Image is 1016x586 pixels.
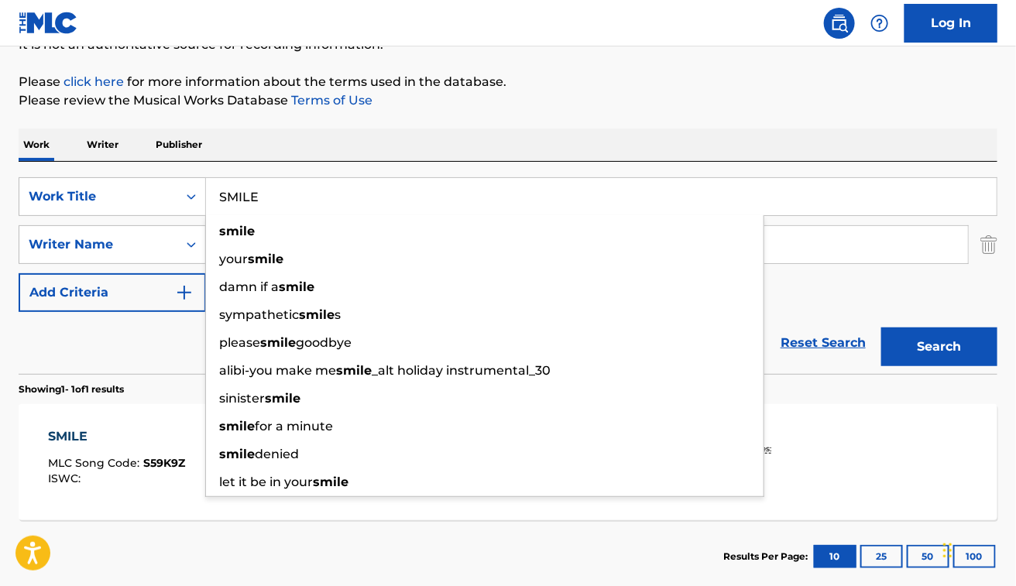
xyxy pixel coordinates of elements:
p: Please review the Musical Works Database [19,91,997,110]
span: ISWC : [48,471,84,485]
p: Work [19,129,54,161]
img: Delete Criterion [980,225,997,264]
strong: smile [219,447,255,461]
span: for a minute [255,419,333,434]
span: denied [255,447,299,461]
iframe: Chat Widget [939,512,1016,586]
span: _alt holiday instrumental_30 [372,363,551,378]
img: MLC Logo [19,12,78,34]
button: Add Criteria [19,273,206,312]
span: MLC Song Code : [48,456,143,470]
strong: smile [260,335,296,350]
p: Writer [82,129,123,161]
strong: smile [299,307,335,322]
form: Search Form [19,177,997,374]
strong: smile [219,419,255,434]
strong: smile [336,363,372,378]
a: Terms of Use [288,93,372,108]
a: SMILEMLC Song Code:S59K9ZISWC:Writers (1)[PERSON_NAME]Recording Artists (0)Total Known Shares:100% [19,404,997,520]
p: Please for more information about the terms used in the database. [19,73,997,91]
span: your [219,252,248,266]
span: let it be in your [219,475,313,489]
p: Publisher [151,129,207,161]
strong: smile [313,475,348,489]
span: sinister [219,391,265,406]
strong: smile [248,252,283,266]
span: sympathetic [219,307,299,322]
p: Results Per Page: [723,550,812,564]
div: Help [864,8,895,39]
button: 10 [814,545,856,568]
span: please [219,335,260,350]
img: 9d2ae6d4665cec9f34b9.svg [175,283,194,302]
span: s [335,307,341,322]
div: Writer Name [29,235,168,254]
img: search [830,14,849,33]
a: click here [63,74,124,89]
a: Reset Search [773,326,874,360]
div: Work Title [29,187,168,206]
div: SMILE [48,427,185,446]
a: Public Search [824,8,855,39]
span: goodbye [296,335,352,350]
button: 50 [907,545,949,568]
p: Showing 1 - 1 of 1 results [19,382,124,396]
a: Log In [904,4,997,43]
div: Drag [943,527,952,574]
img: help [870,14,889,33]
span: S59K9Z [143,456,185,470]
button: Search [881,327,997,366]
strong: smile [219,224,255,238]
button: 25 [860,545,903,568]
span: damn if a [219,279,279,294]
span: alibi-you make me [219,363,336,378]
strong: smile [265,391,300,406]
strong: smile [279,279,314,294]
